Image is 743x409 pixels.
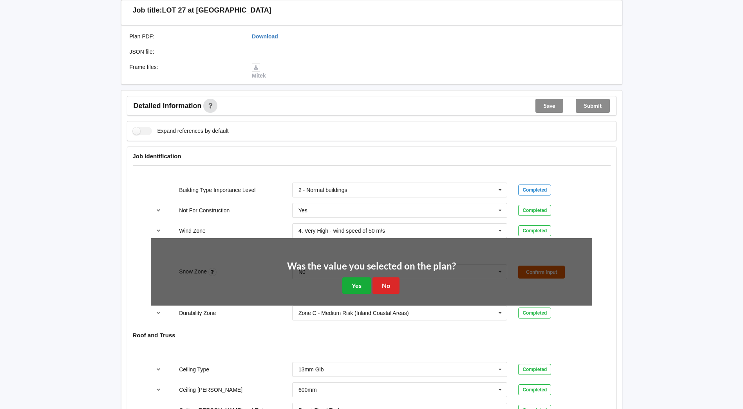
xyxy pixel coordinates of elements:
button: reference-toggle [151,383,166,397]
div: Completed [518,185,551,195]
h4: Job Identification [133,152,611,160]
div: 600mm [298,387,317,393]
button: reference-toggle [151,203,166,217]
button: Yes [342,277,371,293]
button: reference-toggle [151,362,166,376]
span: Detailed information [134,102,202,109]
label: Not For Construction [179,207,230,214]
label: Wind Zone [179,228,206,234]
button: No [372,277,400,293]
label: Expand references by default [133,127,229,135]
div: Zone C - Medium Risk (Inland Coastal Areas) [298,310,409,316]
button: reference-toggle [151,224,166,238]
a: Mitek [252,64,266,79]
h4: Roof and Truss [133,331,611,339]
label: Ceiling Type [179,366,209,373]
div: 2 - Normal buildings [298,187,347,193]
div: Completed [518,384,551,395]
div: Frame files : [124,63,247,80]
div: 13mm Gib [298,367,324,372]
div: Completed [518,225,551,236]
label: Durability Zone [179,310,216,316]
h3: LOT 27 at [GEOGRAPHIC_DATA] [162,6,271,15]
div: JSON file : [124,48,247,56]
h3: Job title: [133,6,162,15]
label: Building Type Importance Level [179,187,255,193]
button: reference-toggle [151,306,166,320]
div: Completed [518,308,551,319]
div: Yes [298,208,307,213]
div: Completed [518,364,551,375]
div: Completed [518,205,551,216]
a: Download [252,33,278,40]
div: 4. Very High - wind speed of 50 m/s [298,228,385,233]
h2: Was the value you selected on the plan? [287,260,456,272]
div: Plan PDF : [124,33,247,40]
label: Ceiling [PERSON_NAME] [179,387,242,393]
